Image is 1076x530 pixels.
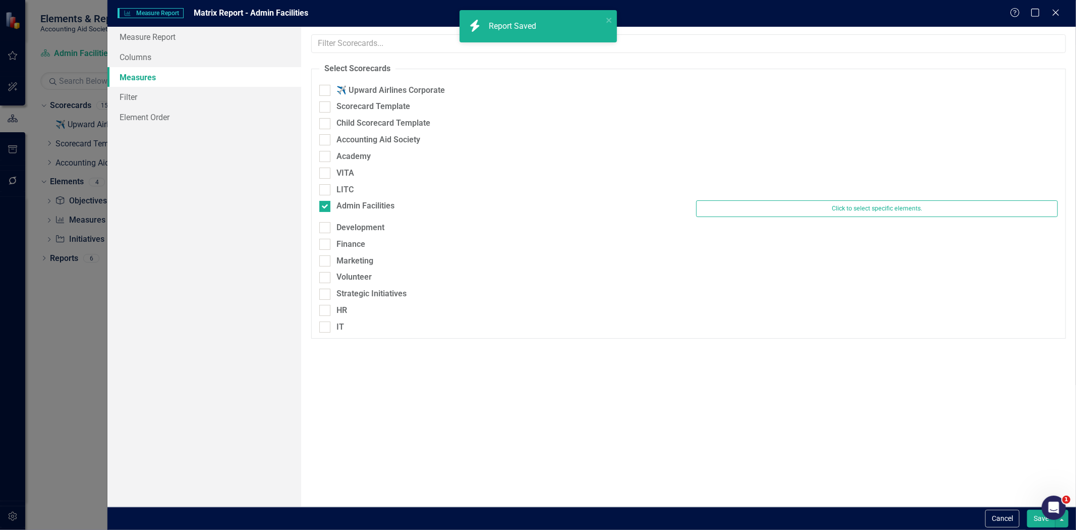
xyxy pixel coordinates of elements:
div: Scorecard Template [336,101,410,113]
button: close [606,14,613,26]
span: Matrix Report - Admin Facilities [194,8,308,18]
div: Marketing [336,255,373,267]
legend: Select Scorecards [319,63,395,75]
a: Element Order [107,107,301,127]
button: Save [1027,510,1055,527]
div: Academy [336,151,371,163]
a: Measures [107,67,301,87]
div: Strategic Initiatives [336,288,407,300]
button: Click to select specific elements. [696,200,1058,217]
div: LITC [336,184,354,196]
input: Filter Scorecards... [311,34,1066,53]
div: Accounting Aid Society [336,134,420,146]
div: ✈️ Upward Airlines Corporate [336,85,445,96]
div: Volunteer [336,272,372,283]
div: Admin Facilities [336,200,394,212]
div: Child Scorecard Template [336,118,430,129]
span: Measure Report [118,8,183,18]
div: Report Saved [489,21,539,32]
iframe: Intercom live chat [1042,496,1066,520]
a: Columns [107,47,301,67]
div: VITA [336,168,354,179]
span: 1 [1062,496,1070,504]
button: Cancel [985,510,1020,527]
a: Measure Report [107,27,301,47]
div: Development [336,222,384,234]
div: IT [336,322,344,333]
div: Finance [336,239,365,250]
div: HR [336,305,347,316]
a: Filter [107,87,301,107]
